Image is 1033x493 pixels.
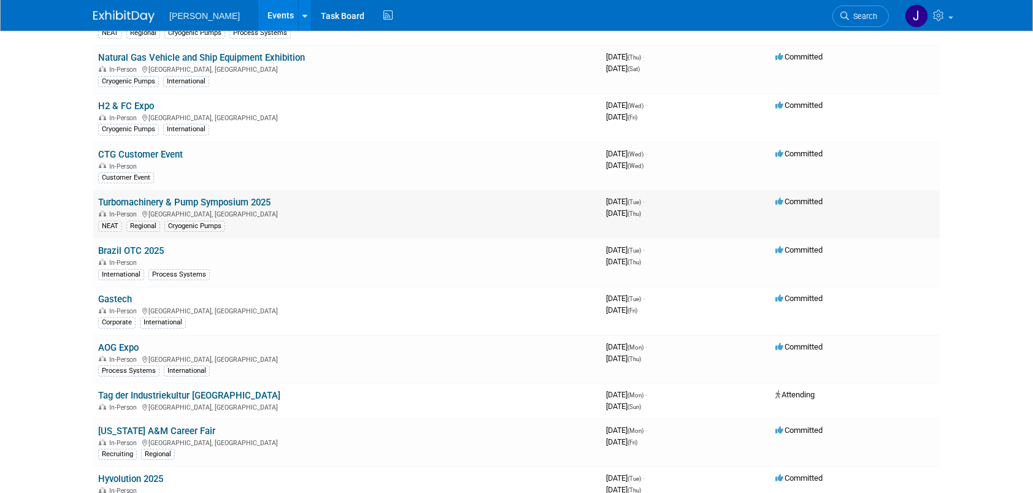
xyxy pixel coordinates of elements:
span: (Thu) [628,210,641,217]
div: Process Systems [98,365,159,376]
span: (Tue) [628,475,641,482]
div: NEAT [98,221,122,232]
span: - [645,426,647,435]
div: Cryogenic Pumps [164,221,225,232]
span: - [643,245,645,254]
span: - [645,101,647,110]
span: Committed [775,52,823,61]
span: [DATE] [606,101,647,110]
div: [GEOGRAPHIC_DATA], [GEOGRAPHIC_DATA] [98,112,596,122]
span: Committed [775,149,823,158]
span: In-Person [109,210,140,218]
a: [US_STATE] A&M Career Fair [98,426,215,437]
span: [DATE] [606,402,641,411]
div: International [98,269,144,280]
span: Committed [775,245,823,254]
img: In-Person Event [99,210,106,216]
div: Cryogenic Pumps [164,28,225,39]
div: [GEOGRAPHIC_DATA], [GEOGRAPHIC_DATA] [98,354,596,364]
span: Committed [775,294,823,303]
a: Gastech [98,294,132,305]
span: (Tue) [628,296,641,302]
span: (Sat) [628,66,640,72]
span: (Wed) [628,151,643,158]
span: (Fri) [628,307,637,314]
span: [DATE] [606,161,643,170]
div: Cryogenic Pumps [98,76,159,87]
span: [PERSON_NAME] [169,11,240,21]
span: [DATE] [606,305,637,315]
a: H2 & FC Expo [98,101,154,112]
span: Committed [775,342,823,351]
img: In-Person Event [99,487,106,493]
span: (Tue) [628,199,641,205]
span: (Fri) [628,114,637,121]
span: In-Person [109,307,140,315]
span: (Mon) [628,427,643,434]
img: In-Person Event [99,403,106,410]
span: (Tue) [628,247,641,254]
div: Regional [141,449,175,460]
span: In-Person [109,439,140,447]
span: - [645,149,647,158]
div: Process Systems [148,269,210,280]
div: [GEOGRAPHIC_DATA], [GEOGRAPHIC_DATA] [98,208,596,218]
a: Tag der Industriekultur [GEOGRAPHIC_DATA] [98,390,280,401]
span: In-Person [109,114,140,122]
img: In-Person Event [99,259,106,265]
a: Brazil OTC 2025 [98,245,164,256]
span: [DATE] [606,473,645,483]
span: (Thu) [628,259,641,266]
span: (Sun) [628,403,641,410]
img: In-Person Event [99,439,106,445]
div: International [163,76,209,87]
a: AOG Expo [98,342,139,353]
div: International [140,317,186,328]
img: In-Person Event [99,114,106,120]
div: Corporate [98,317,136,328]
span: [DATE] [606,390,647,399]
img: Jennifer Cheatham [905,4,928,28]
span: In-Person [109,259,140,267]
span: - [643,197,645,206]
span: [DATE] [606,294,645,303]
div: Regional [126,221,160,232]
span: Committed [775,426,823,435]
a: Natural Gas Vehicle and Ship Equipment Exhibition [98,52,305,63]
img: ExhibitDay [93,10,155,23]
span: In-Person [109,66,140,74]
span: - [645,342,647,351]
span: [DATE] [606,208,641,218]
img: In-Person Event [99,162,106,169]
div: [GEOGRAPHIC_DATA], [GEOGRAPHIC_DATA] [98,64,596,74]
span: [DATE] [606,64,640,73]
span: [DATE] [606,197,645,206]
span: In-Person [109,403,140,411]
span: In-Person [109,162,140,170]
div: Recruiting [98,449,137,460]
span: Committed [775,197,823,206]
div: Customer Event [98,172,154,183]
span: - [643,473,645,483]
span: [DATE] [606,149,647,158]
span: [DATE] [606,112,637,121]
span: [DATE] [606,354,641,363]
div: [GEOGRAPHIC_DATA], [GEOGRAPHIC_DATA] [98,437,596,447]
span: - [643,294,645,303]
span: [DATE] [606,245,645,254]
div: [GEOGRAPHIC_DATA], [GEOGRAPHIC_DATA] [98,402,596,411]
div: Regional [126,28,160,39]
div: Process Systems [229,28,291,39]
span: (Thu) [628,54,641,61]
span: Committed [775,101,823,110]
span: [DATE] [606,426,647,435]
span: (Mon) [628,344,643,351]
span: [DATE] [606,257,641,266]
span: - [643,52,645,61]
span: (Mon) [628,392,643,399]
span: [DATE] [606,52,645,61]
span: [DATE] [606,342,647,351]
div: NEAT [98,28,122,39]
span: Committed [775,473,823,483]
div: [GEOGRAPHIC_DATA], [GEOGRAPHIC_DATA] [98,305,596,315]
